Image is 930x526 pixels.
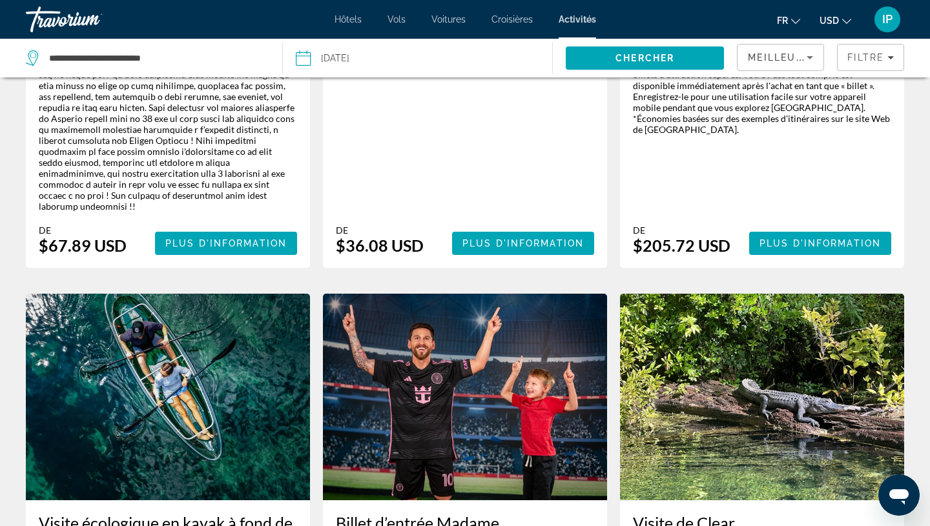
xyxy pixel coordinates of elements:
span: Plus d'information [759,238,881,248]
a: Voitures [431,14,466,25]
button: Change language [777,11,800,30]
a: Vols [387,14,406,25]
a: Travorium [26,3,155,36]
button: Plus d'information [155,232,297,255]
button: Plus d'information [452,232,594,255]
button: Search [566,46,724,70]
span: Meilleures ventes [748,52,864,63]
div: De [39,225,127,236]
input: Search destination [48,48,263,68]
span: IP [882,13,893,26]
span: Chercher [615,53,674,63]
img: Visite de Clear Kayak Springs avec vue sur Gator [620,294,904,500]
span: Filtre [847,52,884,63]
span: Plus d'information [165,238,287,248]
button: Filters [837,44,904,71]
mat-select: Sort by [748,50,813,65]
button: [DATE]Date: Jul 22, 2026 [296,39,552,77]
span: USD [820,15,839,26]
button: Plus d'information [749,232,891,255]
div: $67.89 USD [39,236,127,255]
a: Croisières [491,14,533,25]
iframe: Bouton de lancement de la fenêtre de messagerie [878,474,920,516]
a: Hôtels [335,14,362,25]
button: User Menu [871,6,904,33]
span: Plus d'information [462,238,584,248]
div: $36.08 USD [336,236,424,255]
a: Activités [559,14,596,25]
div: $205.72 USD [633,236,730,255]
div: De [633,225,730,236]
img: Billet d’entrée Madame Tussauds Orlando à l’ICON Park [323,294,607,500]
span: fr [777,15,788,26]
button: Change currency [820,11,851,30]
img: Visite écologique en kayak à fond de verre à travers Rainbow Springs [26,294,310,500]
div: De [336,225,424,236]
